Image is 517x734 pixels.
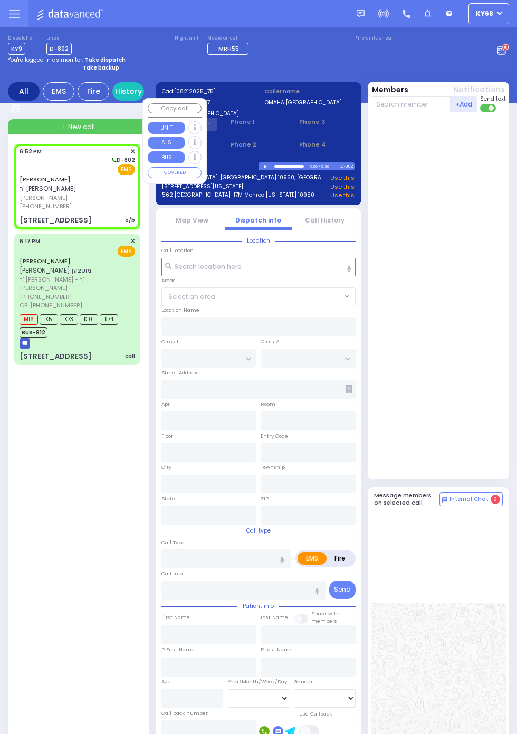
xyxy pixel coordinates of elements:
[148,151,185,163] button: BUS
[20,293,72,301] span: [PHONE_NUMBER]
[372,84,408,95] button: Members
[175,35,198,42] label: Night unit
[453,84,505,95] button: Notifications
[294,678,313,685] label: Gender
[468,3,509,24] button: ky68
[121,166,132,173] u: EMS
[298,552,327,565] label: EMS
[237,602,279,610] span: Patient info
[8,35,34,42] label: Dispatcher
[20,194,132,202] span: [PERSON_NAME]
[62,122,95,132] span: + New call
[8,56,83,64] span: You're logged in as monitor.
[161,646,195,653] label: P First Name
[100,314,118,325] span: K74
[162,162,258,170] label: Last 3 location
[242,237,275,245] span: Location
[449,496,489,503] span: Internal Chat
[491,495,500,504] span: 0
[83,64,119,72] strong: Take backup
[20,202,72,210] span: [PHONE_NUMBER]
[8,82,40,101] div: All
[357,10,365,18] img: message.svg
[162,173,327,182] a: [GEOGRAPHIC_DATA], [GEOGRAPHIC_DATA] 10950, [GEOGRAPHIC_DATA]
[161,369,199,376] label: Street Address
[241,527,276,535] span: Call type
[125,352,135,360] div: call
[309,160,319,172] div: 0:00
[20,327,47,338] span: BUS-912
[326,552,354,565] label: Fire
[161,495,175,503] label: State
[174,88,216,95] span: [08212025_75]
[130,147,135,156] span: ✕
[162,110,252,118] label: OMAHA [GEOGRAPHIC_DATA]
[78,82,109,101] div: Fire
[320,160,330,172] div: 0:26
[125,216,135,224] div: o/b
[305,216,344,225] a: Call History
[161,277,176,284] label: Areas
[340,162,355,170] div: D-802
[228,678,290,685] div: Year/Month/Week/Day
[161,710,208,717] label: Call back number
[161,678,171,685] label: Age
[46,35,72,42] label: Lines
[60,314,78,325] span: K73
[161,614,190,621] label: First Name
[46,43,72,55] span: D-802
[480,103,497,113] label: Turn off text
[371,96,450,112] input: Search member
[36,7,107,21] img: Logo
[118,246,135,257] span: EMS
[161,463,171,471] label: City
[20,338,30,349] img: message-box.svg
[162,182,243,191] a: [STREET_ADDRESS][US_STATE]
[161,432,173,440] label: Floor
[451,96,477,112] button: +Add
[8,43,25,55] span: KY9
[442,497,447,503] img: comment-alt.png
[318,160,320,172] div: /
[207,35,252,42] label: Medic on call
[161,401,170,408] label: Apt
[161,247,194,254] label: Call Location
[162,99,252,107] label: Caller:
[20,275,132,293] span: ר' [PERSON_NAME] - ר' [PERSON_NAME]
[161,570,183,577] label: Call Info
[20,257,71,265] a: [PERSON_NAME]
[311,617,337,624] span: members
[40,314,58,325] span: K5
[261,495,269,503] label: ZIP
[374,492,439,506] h5: Message members on selected call
[235,216,281,225] a: Dispatch info
[330,191,355,200] a: Use this
[148,103,202,113] button: Copy call
[299,710,332,718] label: Use Callback
[20,184,76,193] span: ר' [PERSON_NAME]
[20,351,92,362] div: [STREET_ADDRESS]
[161,306,199,314] label: Location Name
[161,258,356,277] input: Search location here
[20,266,91,275] span: [PERSON_NAME] מוטצען
[261,463,285,471] label: Township
[20,301,82,310] span: CB: [PHONE_NUMBER]
[161,338,178,345] label: Cross 1
[261,432,288,440] label: Entry Code
[20,148,42,156] span: 6:52 PM
[148,167,202,179] button: COVERED
[148,122,185,134] button: UNIT
[265,99,355,107] label: OMAHA [GEOGRAPHIC_DATA]
[231,118,286,127] span: Phone 1
[439,492,503,506] button: Internal Chat 0
[20,314,38,325] span: M16
[261,338,279,345] label: Cross 2
[20,237,40,245] span: 6:17 PM
[161,539,185,546] label: Call Type
[218,44,239,53] span: MRH55
[80,314,98,325] span: K101
[148,137,185,149] button: ALS
[330,182,355,191] a: Use this
[176,216,208,225] a: Map View
[355,35,395,42] label: Fire units on call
